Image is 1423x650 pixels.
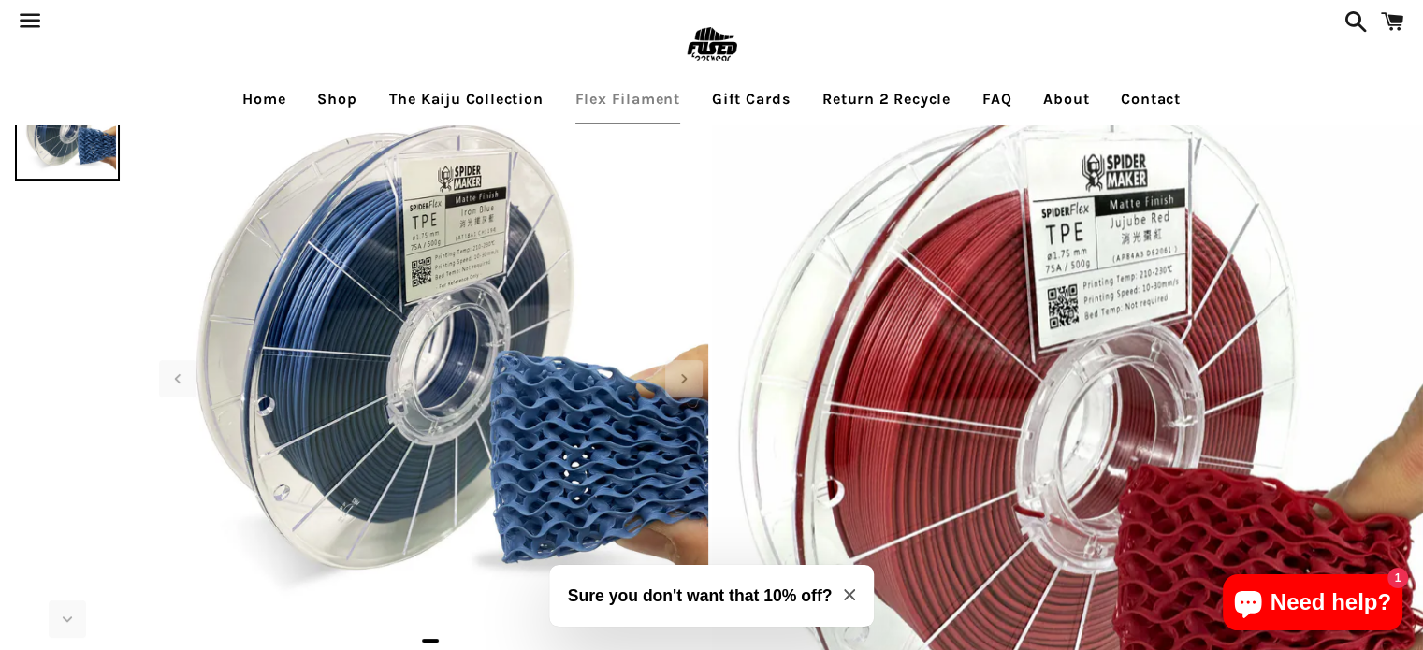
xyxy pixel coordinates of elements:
[375,76,558,123] a: The Kaiju Collection
[303,76,370,123] a: Shop
[681,15,742,76] img: FUSEDfootwear
[698,76,805,123] a: Gift Cards
[1029,76,1103,123] a: About
[1107,76,1195,123] a: Contact
[422,639,439,643] span: Go to slide 1
[159,360,196,397] div: Previous slide
[228,76,299,123] a: Home
[665,360,703,397] div: Next slide
[561,76,694,123] a: Flex Filament
[808,76,965,123] a: Return 2 Recycle
[968,76,1025,123] a: FAQ
[1217,574,1408,635] inbox-online-store-chat: Shopify online store chat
